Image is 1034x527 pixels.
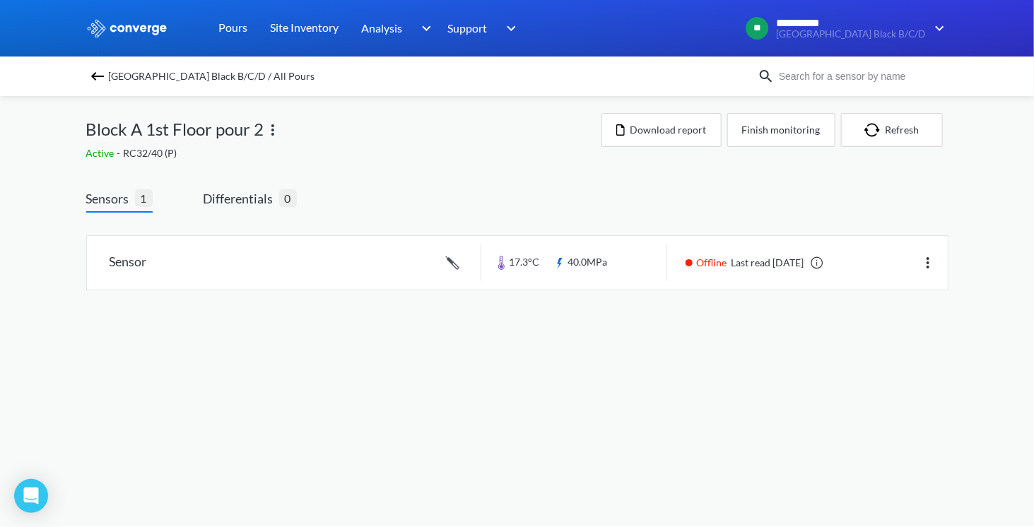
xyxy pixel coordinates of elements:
[86,116,264,143] span: Block A 1st Floor pour 2
[89,68,106,85] img: backspace.svg
[362,19,403,37] span: Analysis
[727,113,835,147] button: Finish monitoring
[920,254,936,271] img: more.svg
[109,66,315,86] span: [GEOGRAPHIC_DATA] Black B/C/D / All Pours
[86,19,168,37] img: logo_ewhite.svg
[926,20,948,37] img: downArrow.svg
[86,146,601,161] div: RC32/40 (P)
[135,189,153,207] span: 1
[448,19,488,37] span: Support
[775,69,946,84] input: Search for a sensor by name
[841,113,943,147] button: Refresh
[204,189,279,208] span: Differentials
[14,479,48,513] div: Open Intercom Messenger
[864,123,886,137] img: icon-refresh.svg
[498,20,520,37] img: downArrow.svg
[601,113,722,147] button: Download report
[86,147,117,159] span: Active
[412,20,435,37] img: downArrow.svg
[758,68,775,85] img: icon-search.svg
[616,124,625,136] img: icon-file.svg
[777,29,926,40] span: [GEOGRAPHIC_DATA] Black B/C/D
[117,147,124,159] span: -
[279,189,297,207] span: 0
[86,189,135,208] span: Sensors
[264,122,281,138] img: more.svg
